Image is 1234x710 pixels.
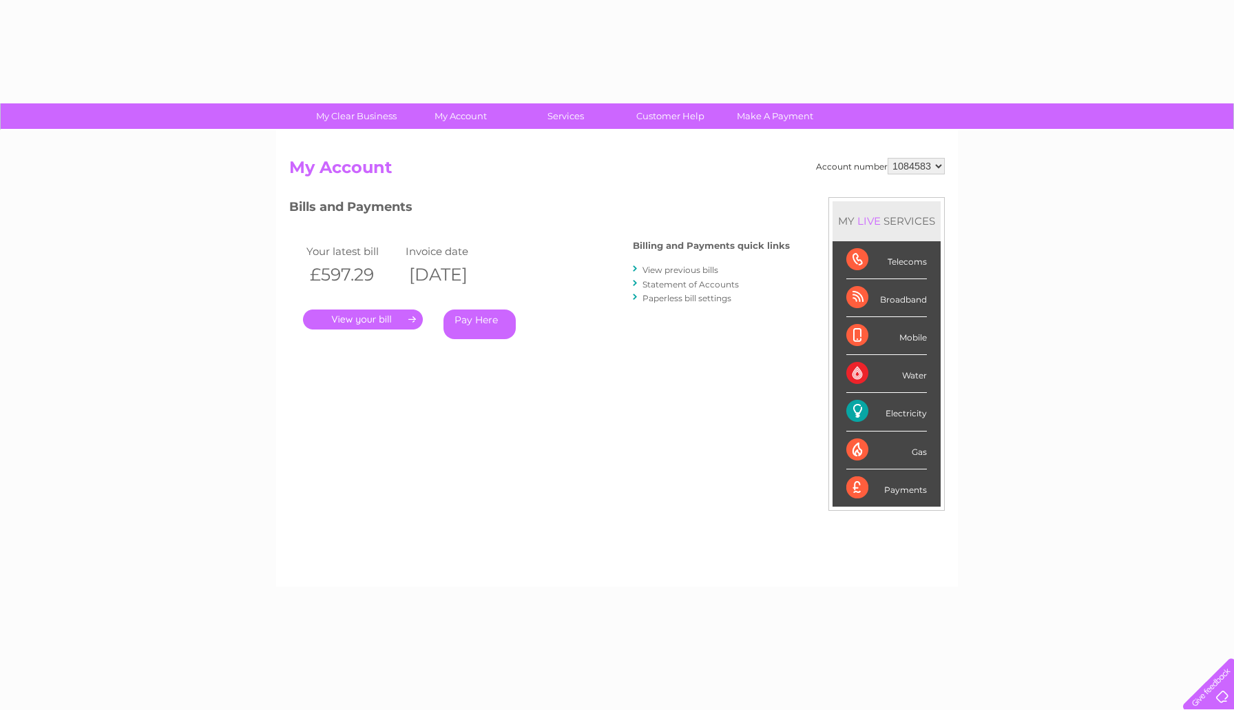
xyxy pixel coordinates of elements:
a: Pay Here [443,310,516,339]
a: Customer Help [614,103,727,129]
div: Account number [816,158,945,174]
th: £597.29 [303,261,402,289]
div: Payments [846,469,927,507]
div: Telecoms [846,241,927,279]
td: Your latest bill [303,242,402,261]
h4: Billing and Payments quick links [633,241,790,251]
div: LIVE [855,214,883,227]
a: . [303,310,423,329]
div: Broadband [846,279,927,317]
td: Invoice date [402,242,501,261]
a: Make A Payment [718,103,832,129]
a: Paperless bill settings [642,293,731,303]
div: Mobile [846,317,927,355]
a: Statement of Accounts [642,279,739,290]
h2: My Account [289,158,945,184]
div: MY SERVICES [833,201,941,241]
div: Water [846,355,927,393]
a: Services [509,103,623,129]
div: Electricity [846,393,927,431]
a: My Clear Business [300,103,413,129]
a: My Account [404,103,518,129]
div: Gas [846,432,927,469]
th: [DATE] [402,261,501,289]
h3: Bills and Payments [289,197,790,221]
a: View previous bills [642,265,718,275]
